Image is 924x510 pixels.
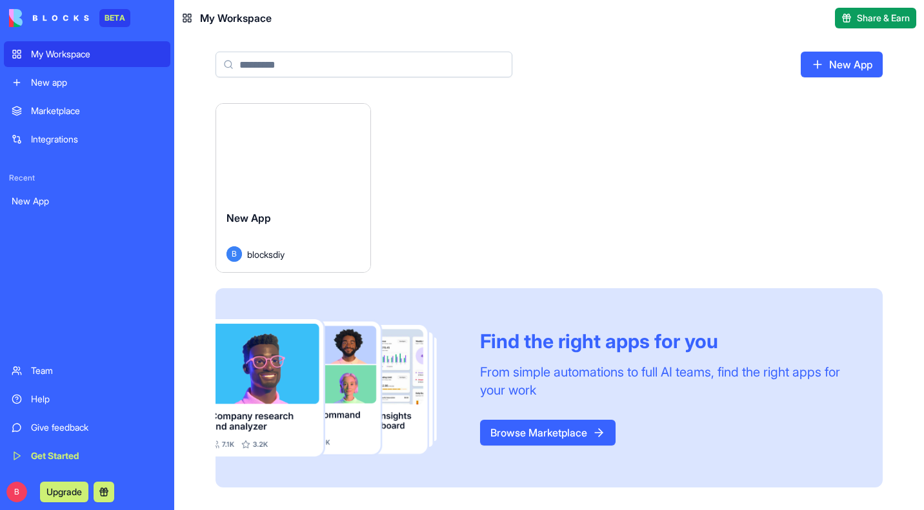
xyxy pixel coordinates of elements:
[9,9,89,27] img: logo
[31,76,163,89] div: New app
[247,248,285,261] span: blocksdiy
[4,358,170,384] a: Team
[216,319,459,456] img: Frame_181_egmpey.png
[31,449,163,462] div: Get Started
[31,393,163,406] div: Help
[31,421,163,434] div: Give feedback
[31,104,163,117] div: Marketplace
[31,48,163,61] div: My Workspace
[216,103,371,273] a: New AppBblocksdiy
[4,415,170,440] a: Give feedback
[480,329,852,353] div: Find the right apps for you
[480,363,852,399] div: From simple automations to full AI teams, find the right apps for your work
[857,12,910,25] span: Share & Earn
[9,9,130,27] a: BETA
[226,246,242,262] span: B
[12,195,163,208] div: New App
[31,133,163,146] div: Integrations
[835,8,916,28] button: Share & Earn
[4,386,170,412] a: Help
[99,9,130,27] div: BETA
[40,485,88,498] a: Upgrade
[4,173,170,183] span: Recent
[4,443,170,469] a: Get Started
[4,70,170,95] a: New app
[200,10,272,26] span: My Workspace
[4,126,170,152] a: Integrations
[801,52,883,77] a: New App
[4,188,170,214] a: New App
[31,364,163,377] div: Team
[4,41,170,67] a: My Workspace
[480,420,616,446] a: Browse Marketplace
[4,98,170,124] a: Marketplace
[226,211,271,224] span: New App
[6,482,27,502] span: B
[40,482,88,502] button: Upgrade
